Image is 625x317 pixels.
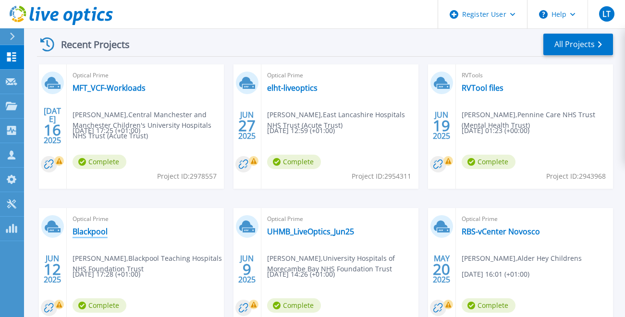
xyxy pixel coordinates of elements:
div: [DATE] 2025 [43,108,61,143]
span: Complete [73,298,126,313]
span: [PERSON_NAME] , Alder Hey Childrens [462,253,582,264]
span: Optical Prime [267,214,413,224]
span: [DATE] 14:26 (+01:00) [267,269,335,280]
a: UHMB_LiveOptics_Jun25 [267,227,354,236]
span: [PERSON_NAME] , Blackpool Teaching Hospitals NHS Foundation Trust [73,253,224,274]
span: 27 [238,122,256,130]
span: Complete [73,155,126,169]
span: [PERSON_NAME] , University Hospitals of Morecambe Bay NHS Foundation Trust [267,253,418,274]
span: Optical Prime [462,214,607,224]
div: JUN 2025 [238,252,256,287]
span: 12 [44,265,61,273]
span: [DATE] 01:23 (+00:00) [462,125,529,136]
span: Complete [462,155,515,169]
span: Complete [267,155,321,169]
div: JUN 2025 [238,108,256,143]
span: [PERSON_NAME] , East Lancashire Hospitals NHS Trust (Acute Trust) [267,110,418,131]
span: [PERSON_NAME] , Central Manchester and Manchester Children's University Hospitals NHS Trust (Acut... [73,110,224,141]
span: [DATE] 16:01 (+01:00) [462,269,529,280]
a: MFT_VCF-Workloads [73,83,146,93]
span: [DATE] 17:25 (+01:00) [73,125,140,136]
a: RVTool files [462,83,503,93]
span: 16 [44,126,61,134]
span: Project ID: 2943968 [546,171,606,182]
span: Project ID: 2954311 [352,171,411,182]
a: elht-liveoptics [267,83,318,93]
span: [DATE] 17:28 (+01:00) [73,269,140,280]
span: Complete [267,298,321,313]
span: Optical Prime [267,70,413,81]
span: Project ID: 2978557 [157,171,217,182]
div: Recent Projects [37,33,143,56]
span: Optical Prime [73,70,218,81]
span: [PERSON_NAME] , Pennine Care NHS Trust (Mental Health Trust) [462,110,613,131]
a: RBS-vCenter Novosco [462,227,540,236]
span: 9 [243,265,251,273]
div: JUN 2025 [43,252,61,287]
span: Complete [462,298,515,313]
a: Blackpool [73,227,108,236]
span: Optical Prime [73,214,218,224]
span: 19 [433,122,450,130]
span: LT [602,10,611,18]
div: MAY 2025 [432,252,451,287]
a: All Projects [543,34,613,55]
span: RVTools [462,70,607,81]
div: JUN 2025 [432,108,451,143]
span: [DATE] 12:59 (+01:00) [267,125,335,136]
span: 20 [433,265,450,273]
